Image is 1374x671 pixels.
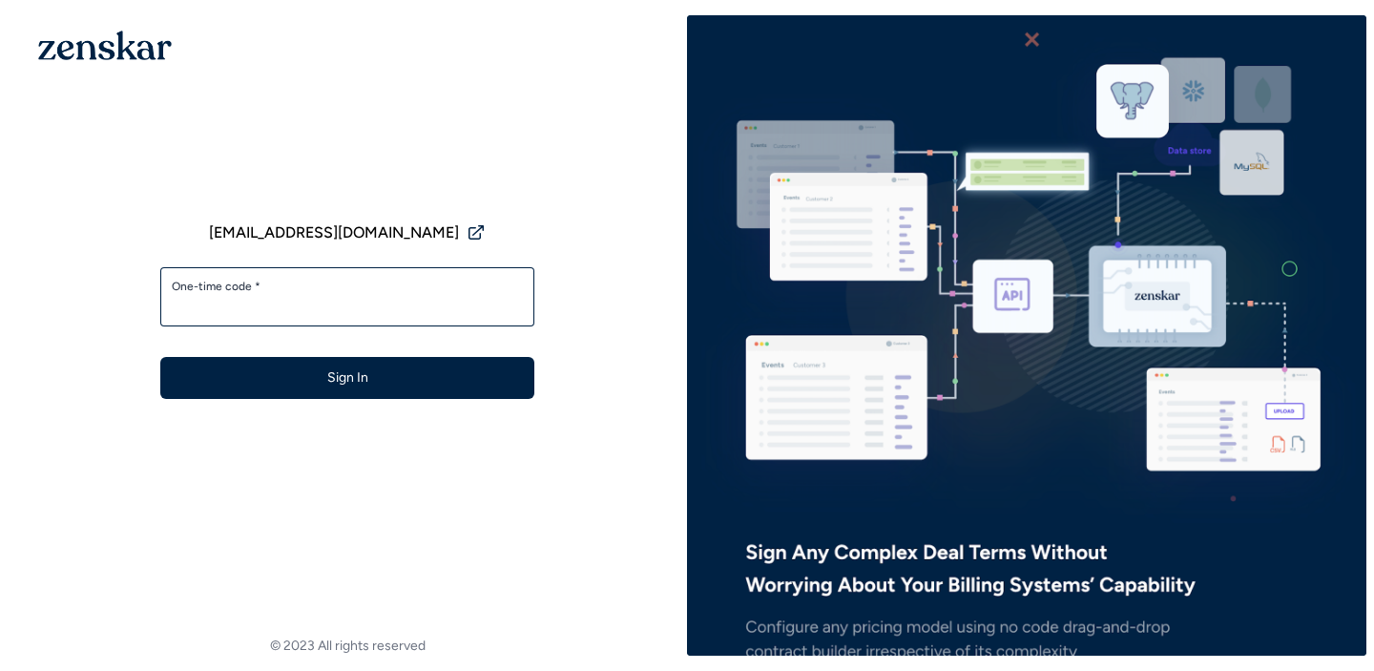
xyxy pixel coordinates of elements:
[172,279,523,294] label: One-time code *
[38,31,172,60] img: 1OGAJ2xQqyY4LXKgY66KYq0eOWRCkrZdAb3gUhuVAqdWPZE9SRJmCz+oDMSn4zDLXe31Ii730ItAGKgCKgCCgCikA4Av8PJUP...
[209,221,459,244] span: [EMAIL_ADDRESS][DOMAIN_NAME]
[160,357,534,399] button: Sign In
[8,637,687,656] footer: © 2023 All rights reserved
